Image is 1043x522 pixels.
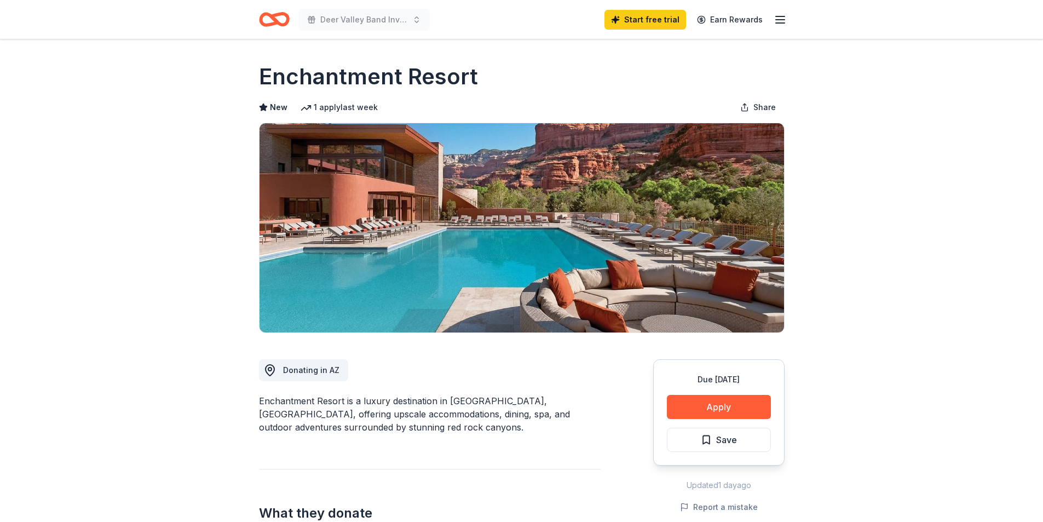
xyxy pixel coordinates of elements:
span: Share [753,101,776,114]
button: Report a mistake [680,501,758,514]
a: Start free trial [604,10,686,30]
button: Share [731,96,785,118]
span: Save [716,433,737,447]
a: Home [259,7,290,32]
span: New [270,101,287,114]
button: Deer Valley Band Invitational [298,9,430,31]
div: Updated 1 day ago [653,479,785,492]
button: Save [667,428,771,452]
img: Image for Enchantment Resort [260,123,784,332]
span: Donating in AZ [283,365,339,375]
h2: What they donate [259,504,601,522]
div: Enchantment Resort is a luxury destination in [GEOGRAPHIC_DATA], [GEOGRAPHIC_DATA], offering upsc... [259,394,601,434]
a: Earn Rewards [690,10,769,30]
h1: Enchantment Resort [259,61,478,92]
div: Due [DATE] [667,373,771,386]
button: Apply [667,395,771,419]
div: 1 apply last week [301,101,378,114]
span: Deer Valley Band Invitational [320,13,408,26]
